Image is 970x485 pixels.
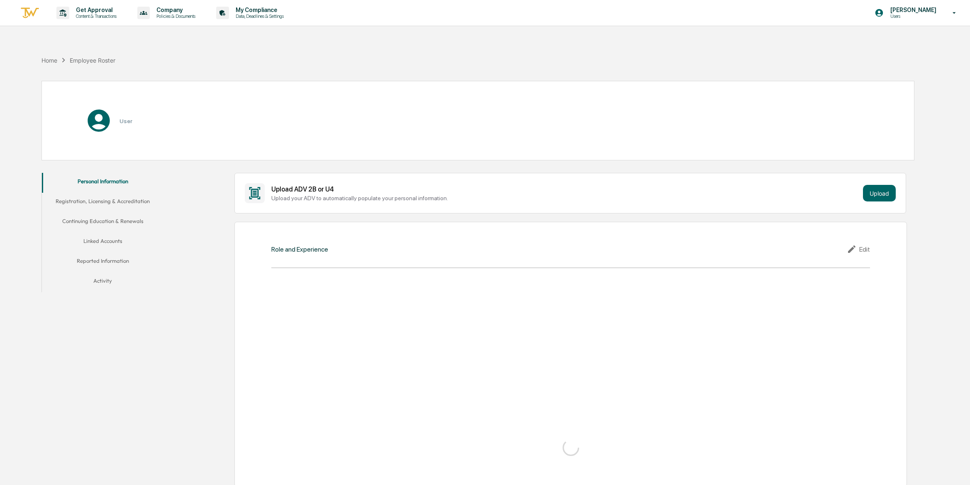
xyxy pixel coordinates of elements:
div: Edit [847,244,870,254]
h3: User [119,118,132,124]
p: Get Approval [69,7,121,13]
img: logo [20,6,40,20]
div: Role and Experience [271,245,328,253]
button: Personal Information [42,173,164,193]
div: Employee Roster [70,57,115,64]
button: Continuing Education & Renewals [42,213,164,233]
p: Content & Transactions [69,13,121,19]
div: Upload your ADV to automatically populate your personal information. [271,195,860,201]
div: Upload ADV 2B or U4 [271,185,860,193]
p: Users [884,13,941,19]
div: secondary tabs example [42,173,164,292]
p: [PERSON_NAME] [884,7,941,13]
p: Company [150,7,200,13]
p: Data, Deadlines & Settings [229,13,288,19]
div: Home [41,57,57,64]
p: Policies & Documents [150,13,200,19]
button: Reported Information [42,252,164,272]
button: Linked Accounts [42,233,164,252]
button: Upload [863,185,896,201]
button: Registration, Licensing & Accreditation [42,193,164,213]
p: My Compliance [229,7,288,13]
button: Activity [42,272,164,292]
